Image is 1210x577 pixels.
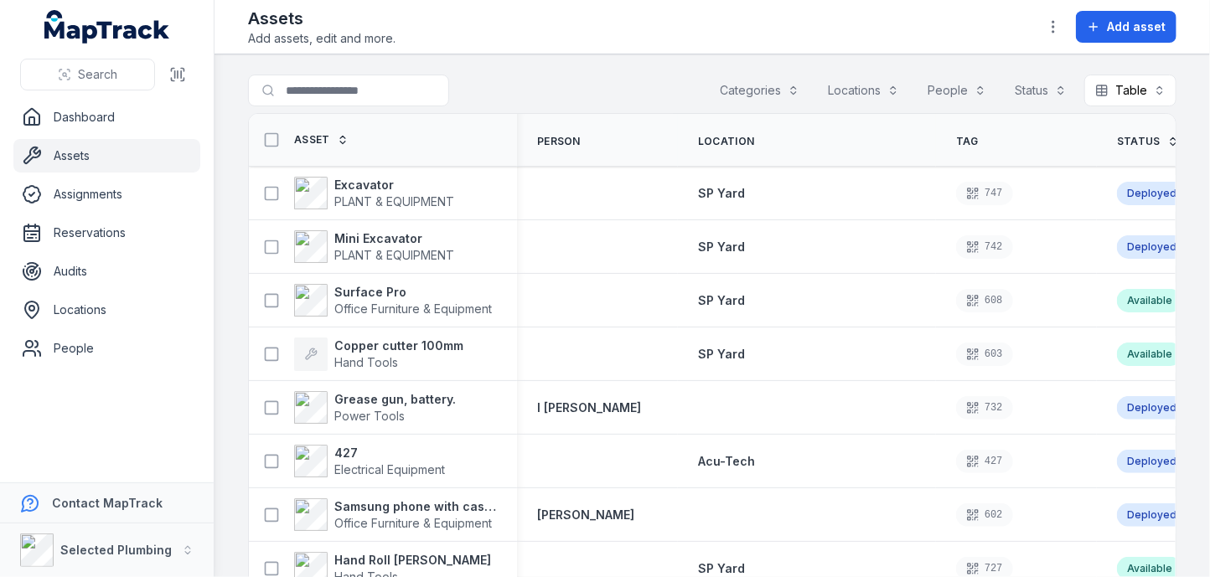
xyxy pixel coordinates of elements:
span: PLANT & EQUIPMENT [334,248,454,262]
span: SP Yard [698,347,745,361]
a: Assignments [13,178,200,211]
span: Add assets, edit and more. [248,30,396,47]
span: Tag [956,135,979,148]
div: 603 [956,343,1013,366]
div: Deployed [1117,450,1187,473]
a: Status [1117,135,1179,148]
a: I [PERSON_NAME] [537,399,641,416]
strong: Hand Roll [PERSON_NAME] [334,552,491,569]
div: 602 [956,503,1013,527]
a: SP Yard [698,292,745,309]
strong: Grease gun, battery. [334,391,456,408]
span: Add asset [1107,18,1166,35]
span: SP Yard [698,561,745,575]
strong: 427 [334,445,445,461]
a: ExcavatorPLANT & EQUIPMENT [294,177,454,210]
strong: Mini Excavator [334,230,454,247]
button: Locations [817,75,910,106]
div: Available [1117,289,1182,312]
a: SP Yard [698,346,745,363]
a: MapTrack [44,10,170,44]
div: Deployed [1117,396,1187,420]
a: Asset [294,133,349,147]
h2: Assets [248,7,396,30]
strong: Samsung phone with case and cable [334,498,497,515]
a: Samsung phone with case and cableOffice Furniture & Equipment [294,498,497,532]
span: Status [1117,135,1161,148]
span: Office Furniture & Equipment [334,301,492,316]
button: Status [1004,75,1078,106]
a: Reservations [13,216,200,250]
a: Surface ProOffice Furniture & Equipment [294,284,492,317]
strong: Selected Plumbing [60,543,172,557]
div: 742 [956,235,1013,259]
strong: Copper cutter 100mm [334,337,463,354]
span: Power Tools [334,409,405,423]
span: Hand Tools [334,355,398,369]
span: Location [698,135,754,148]
a: Locations [13,293,200,327]
a: Audits [13,255,200,288]
a: SP Yard [698,239,745,255]
a: Acu-Tech [698,453,755,470]
a: 427Electrical Equipment [294,445,445,478]
div: Deployed [1117,503,1187,527]
span: Electrical Equipment [334,462,445,477]
span: SP Yard [698,293,745,307]
a: Mini ExcavatorPLANT & EQUIPMENT [294,230,454,264]
a: Assets [13,139,200,173]
div: 732 [956,396,1013,420]
strong: Excavator [334,177,454,193]
a: Copper cutter 100mmHand Tools [294,337,463,371]
button: Categories [709,75,810,106]
a: [PERSON_NAME] [537,507,634,523]
div: 427 [956,450,1013,473]
span: Person [537,135,581,148]
span: Asset [294,133,330,147]
a: SP Yard [698,185,745,202]
span: Search [78,66,117,83]
div: 747 [956,182,1013,205]
button: Table [1084,75,1176,106]
span: SP Yard [698,186,745,200]
span: PLANT & EQUIPMENT [334,194,454,209]
a: SP Yard [698,560,745,577]
div: 608 [956,289,1013,312]
div: Available [1117,343,1182,366]
div: Deployed [1117,182,1187,205]
a: Dashboard [13,100,200,134]
button: People [917,75,997,106]
span: Office Furniture & Equipment [334,516,492,530]
strong: Contact MapTrack [52,496,163,510]
a: Grease gun, battery.Power Tools [294,391,456,425]
strong: Surface Pro [334,284,492,301]
button: Add asset [1076,11,1176,43]
div: Deployed [1117,235,1187,259]
span: SP Yard [698,240,745,254]
a: People [13,332,200,365]
span: Acu-Tech [698,454,755,468]
button: Search [20,59,155,90]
